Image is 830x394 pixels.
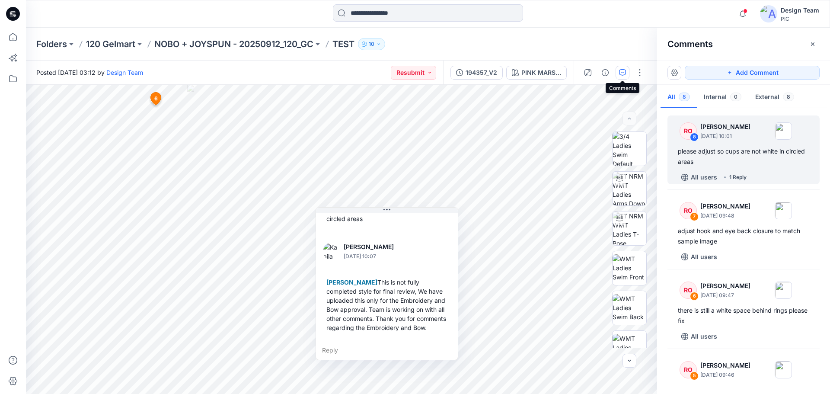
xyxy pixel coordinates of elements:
button: External [748,86,801,109]
img: WMT Ladies Swim Back [613,294,646,321]
div: This is not fully completed style for final review, We have uploaded this only for the Embroidery... [323,274,451,336]
button: Add Comment [685,66,820,80]
div: 8 [690,133,699,141]
span: 8 [679,93,690,101]
button: All users [678,170,721,184]
p: [DATE] 10:01 [700,132,750,141]
button: 10 [358,38,385,50]
div: RO [680,122,697,140]
p: [DATE] 09:47 [700,291,750,300]
div: 1 Reply [729,173,747,182]
span: 0 [730,93,741,101]
h2: Comments [667,39,713,49]
div: RO [680,282,697,299]
img: WMT Ladies Swim Left [613,334,646,361]
p: All users [691,331,717,342]
p: 10 [369,39,374,49]
a: Design Team [106,69,143,76]
div: 194357_V2 [466,68,497,77]
a: NOBO + JOYSPUN - 20250912_120_GC [154,38,313,50]
p: [PERSON_NAME] [700,360,750,371]
p: [PERSON_NAME] [700,201,750,211]
img: Kapila Kothalawala [323,243,340,260]
img: TT NRM WMT Ladies Arms Down [613,172,646,205]
div: please adjust so cups are not white in circled areas [323,202,451,227]
div: 6 [690,292,699,301]
div: there is still a white space behind rings please fix [678,305,809,326]
div: PINK MARSHMALLOW [521,68,561,77]
span: 6 [154,95,158,103]
div: PIC [781,16,819,22]
p: [DATE] 09:46 [700,371,750,379]
button: 194357_V2 [450,66,503,80]
img: TT NRM WMT Ladies T-Pose [613,211,646,245]
div: 5 [690,372,699,380]
button: All users [678,250,721,264]
span: 8 [783,93,794,101]
p: [PERSON_NAME] [700,122,750,132]
div: 7 [690,212,699,221]
button: All [661,86,697,109]
div: RO [680,202,697,219]
img: 3/4 Ladies Swim Default [613,132,646,166]
button: PINK MARSHMALLOW [506,66,567,80]
span: [PERSON_NAME] [326,279,377,286]
p: [PERSON_NAME] [344,242,414,252]
img: avatar [760,5,777,22]
p: TEST [332,38,354,50]
div: RO [680,361,697,378]
p: All users [691,252,717,262]
div: Design Team [781,5,819,16]
button: Internal [697,86,748,109]
div: adjust hook and eye back closure to match sample image [678,226,809,247]
div: please adjust so cups are not white in circled areas [678,146,809,167]
button: Details [598,66,612,80]
button: All users [678,330,721,343]
div: Reply [316,341,458,360]
a: 120 Gelmart [86,38,135,50]
p: All users [691,172,717,183]
p: [PERSON_NAME] [700,281,750,291]
span: Posted [DATE] 03:12 by [36,68,143,77]
p: [DATE] 10:07 [344,252,414,261]
a: Folders [36,38,67,50]
p: [DATE] 09:48 [700,211,750,220]
img: WMT Ladies Swim Front [613,254,646,282]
